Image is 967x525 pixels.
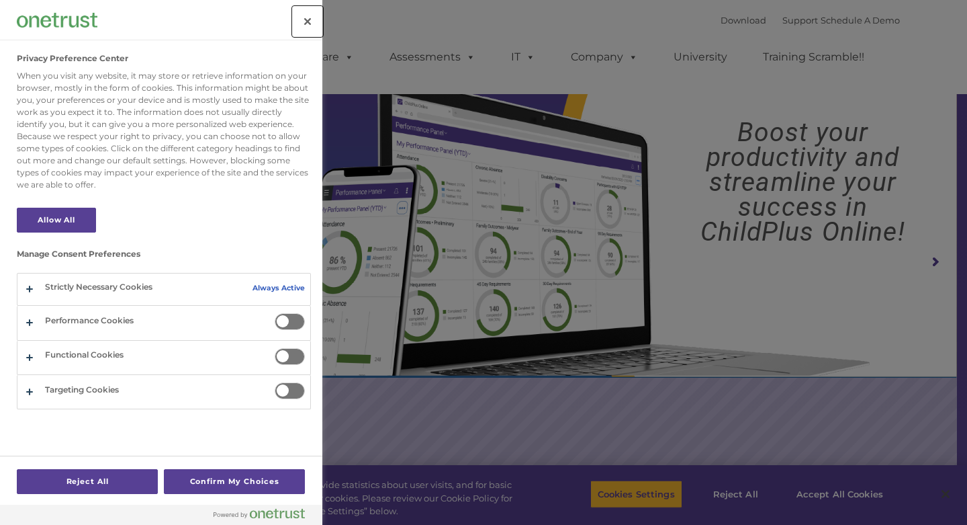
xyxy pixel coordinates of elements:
button: Confirm My Choices [164,469,305,494]
div: Company Logo [17,7,97,34]
h3: Manage Consent Preferences [17,249,311,266]
span: Last name [187,89,228,99]
a: Powered by OneTrust Opens in a new Tab [214,508,316,525]
img: Powered by OneTrust Opens in a new Tab [214,508,305,519]
h2: Privacy Preference Center [17,54,128,63]
span: Phone number [187,144,244,154]
div: When you visit any website, it may store or retrieve information on your browser, mostly in the f... [17,70,311,191]
button: Reject All [17,469,158,494]
img: Company Logo [17,13,97,27]
button: Allow All [17,208,96,233]
button: Close [293,7,322,36]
